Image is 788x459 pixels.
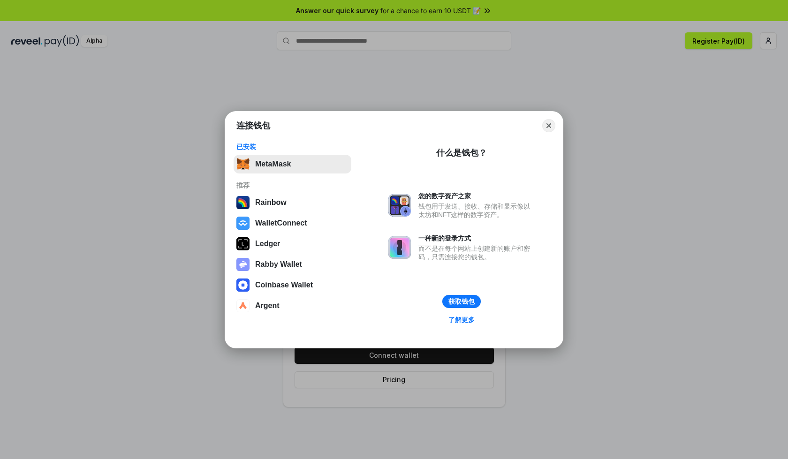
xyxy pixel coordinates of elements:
[234,255,351,274] button: Rabby Wallet
[388,236,411,259] img: svg+xml,%3Csvg%20xmlns%3D%22http%3A%2F%2Fwww.w3.org%2F2000%2Fsvg%22%20fill%3D%22none%22%20viewBox...
[234,276,351,294] button: Coinbase Wallet
[236,158,250,171] img: svg+xml,%3Csvg%20fill%3D%22none%22%20height%3D%2233%22%20viewBox%3D%220%200%2035%2033%22%20width%...
[255,240,280,248] div: Ledger
[255,219,307,227] div: WalletConnect
[236,120,270,131] h1: 连接钱包
[418,244,535,261] div: 而不是在每个网站上创建新的账户和密码，只需连接您的钱包。
[236,143,349,151] div: 已安装
[236,299,250,312] img: svg+xml,%3Csvg%20width%3D%2228%22%20height%3D%2228%22%20viewBox%3D%220%200%2028%2028%22%20fill%3D...
[234,296,351,315] button: Argent
[542,119,555,132] button: Close
[388,194,411,217] img: svg+xml,%3Csvg%20xmlns%3D%22http%3A%2F%2Fwww.w3.org%2F2000%2Fsvg%22%20fill%3D%22none%22%20viewBox...
[255,301,280,310] div: Argent
[442,295,481,308] button: 获取钱包
[236,196,250,209] img: svg+xml,%3Csvg%20width%3D%22120%22%20height%3D%22120%22%20viewBox%3D%220%200%20120%20120%22%20fil...
[448,297,475,306] div: 获取钱包
[255,198,287,207] div: Rainbow
[418,202,535,219] div: 钱包用于发送、接收、存储和显示像以太坊和NFT这样的数字资产。
[236,237,250,250] img: svg+xml,%3Csvg%20xmlns%3D%22http%3A%2F%2Fwww.w3.org%2F2000%2Fsvg%22%20width%3D%2228%22%20height%3...
[236,258,250,271] img: svg+xml,%3Csvg%20xmlns%3D%22http%3A%2F%2Fwww.w3.org%2F2000%2Fsvg%22%20fill%3D%22none%22%20viewBox...
[234,155,351,173] button: MetaMask
[418,192,535,200] div: 您的数字资产之家
[448,316,475,324] div: 了解更多
[234,193,351,212] button: Rainbow
[436,147,487,158] div: 什么是钱包？
[234,214,351,233] button: WalletConnect
[255,260,302,269] div: Rabby Wallet
[255,281,313,289] div: Coinbase Wallet
[418,234,535,242] div: 一种新的登录方式
[443,314,480,326] a: 了解更多
[236,217,250,230] img: svg+xml,%3Csvg%20width%3D%2228%22%20height%3D%2228%22%20viewBox%3D%220%200%2028%2028%22%20fill%3D...
[236,278,250,292] img: svg+xml,%3Csvg%20width%3D%2228%22%20height%3D%2228%22%20viewBox%3D%220%200%2028%2028%22%20fill%3D...
[255,160,291,168] div: MetaMask
[236,181,349,189] div: 推荐
[234,234,351,253] button: Ledger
